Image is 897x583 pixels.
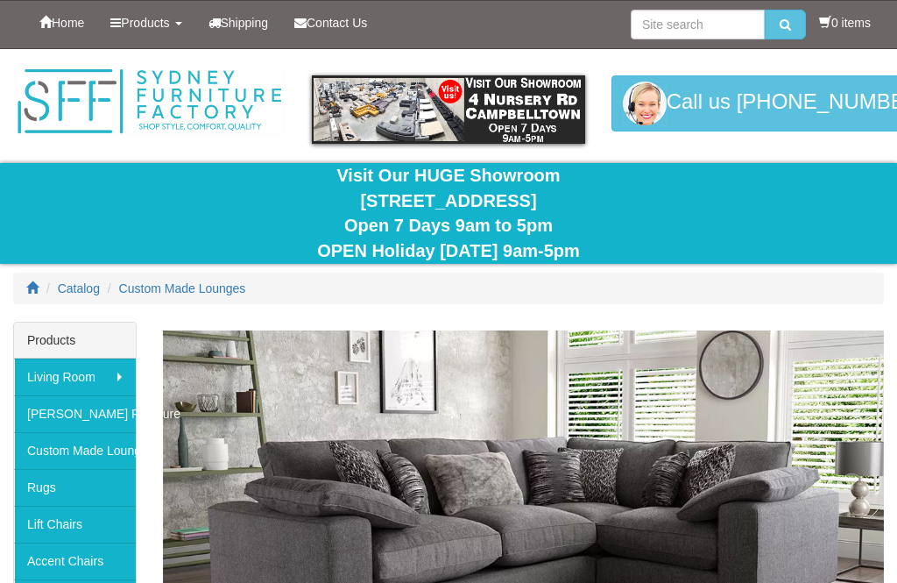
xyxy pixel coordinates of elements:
[195,1,282,45] a: Shipping
[58,281,100,295] a: Catalog
[97,1,194,45] a: Products
[307,16,367,30] span: Contact Us
[14,359,136,395] a: Living Room
[52,16,84,30] span: Home
[312,75,584,144] img: showroom.gif
[14,395,136,432] a: [PERSON_NAME] Furniture
[119,281,246,295] a: Custom Made Lounges
[281,1,380,45] a: Contact Us
[819,14,871,32] li: 0 items
[14,543,136,579] a: Accent Chairs
[14,469,136,506] a: Rugs
[14,432,136,469] a: Custom Made Lounges
[121,16,169,30] span: Products
[13,67,286,137] img: Sydney Furniture Factory
[631,10,765,39] input: Site search
[26,1,97,45] a: Home
[13,163,884,263] div: Visit Our HUGE Showroom [STREET_ADDRESS] Open 7 Days 9am to 5pm OPEN Holiday [DATE] 9am-5pm
[14,323,136,359] div: Products
[14,506,136,543] a: Lift Chairs
[221,16,269,30] span: Shipping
